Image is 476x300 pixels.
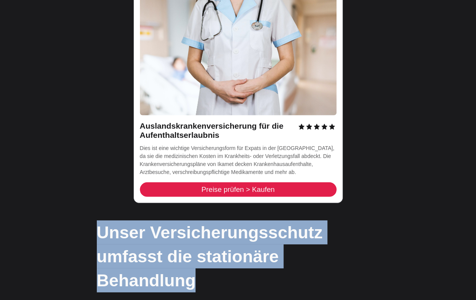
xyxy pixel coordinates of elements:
[140,182,337,197] a: Preise prüfen > Kaufen
[201,185,274,193] font: Preise prüfen > Kaufen
[140,145,336,175] font: Dies ist eine wichtige Versicherungsform für Expats in der [GEOGRAPHIC_DATA], da sie die medizini...
[97,223,323,290] font: Unser Versicherungsschutz umfasst die stationäre Behandlung
[140,121,285,139] font: Auslandskrankenversicherung für die Aufenthaltserlaubnis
